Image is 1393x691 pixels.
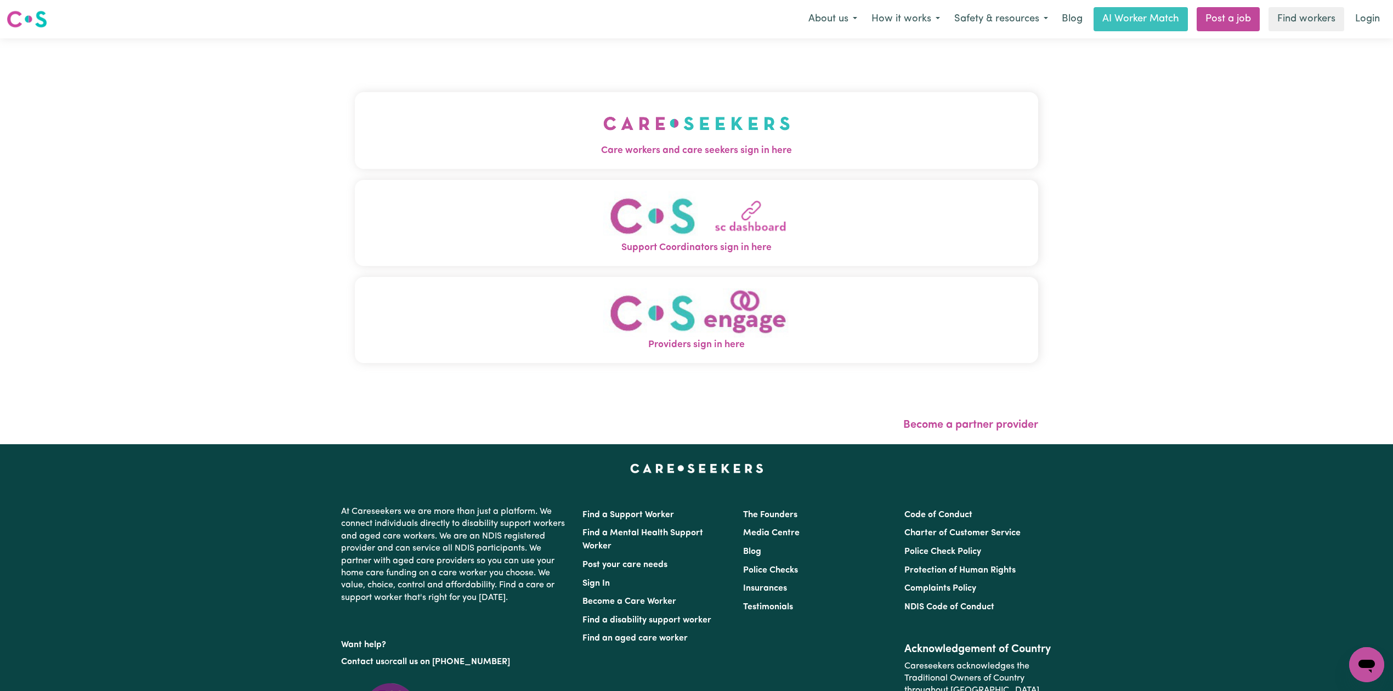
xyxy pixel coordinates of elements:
a: call us on [PHONE_NUMBER] [393,658,510,666]
span: Care workers and care seekers sign in here [355,144,1038,158]
p: or [341,652,569,672]
span: Support Coordinators sign in here [355,241,1038,255]
a: Sign In [582,579,610,588]
button: Safety & resources [947,8,1055,31]
a: Post your care needs [582,560,667,569]
a: Find workers [1269,7,1344,31]
a: Find a Mental Health Support Worker [582,529,703,551]
a: Charter of Customer Service [904,529,1021,537]
a: Post a job [1197,7,1260,31]
a: AI Worker Match [1094,7,1188,31]
a: Insurances [743,584,787,593]
button: Care workers and care seekers sign in here [355,92,1038,169]
a: Blog [1055,7,1089,31]
a: The Founders [743,511,797,519]
img: Careseekers logo [7,9,47,29]
a: Code of Conduct [904,511,972,519]
a: Testimonials [743,603,793,611]
h2: Acknowledgement of Country [904,643,1052,656]
a: Contact us [341,658,384,666]
a: Media Centre [743,529,800,537]
span: Providers sign in here [355,338,1038,352]
button: About us [801,8,864,31]
iframe: Button to launch messaging window [1349,647,1384,682]
a: Careseekers home page [630,464,763,473]
a: Protection of Human Rights [904,566,1016,575]
a: Find a disability support worker [582,616,711,625]
p: Want help? [341,635,569,651]
a: Careseekers logo [7,7,47,32]
p: At Careseekers we are more than just a platform. We connect individuals directly to disability su... [341,501,569,608]
a: Become a partner provider [903,420,1038,431]
a: Find a Support Worker [582,511,674,519]
a: Complaints Policy [904,584,976,593]
a: Login [1349,7,1386,31]
button: Providers sign in here [355,277,1038,363]
a: NDIS Code of Conduct [904,603,994,611]
a: Become a Care Worker [582,597,676,606]
button: How it works [864,8,947,31]
a: Find an aged care worker [582,634,688,643]
button: Support Coordinators sign in here [355,180,1038,266]
a: Blog [743,547,761,556]
a: Police Checks [743,566,798,575]
a: Police Check Policy [904,547,981,556]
